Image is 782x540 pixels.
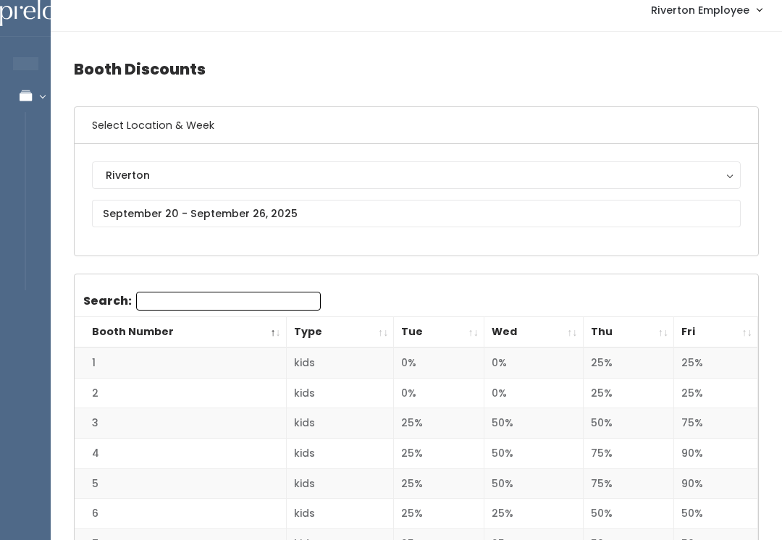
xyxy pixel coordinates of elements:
th: Thu: activate to sort column ascending [583,318,674,349]
th: Tue: activate to sort column ascending [394,318,484,349]
td: 5 [75,469,286,499]
td: 90% [674,439,758,470]
td: 25% [394,469,484,499]
td: 25% [583,379,674,409]
span: Riverton Employee [651,3,749,19]
td: 2 [75,379,286,409]
td: 1 [75,348,286,379]
td: 0% [394,379,484,409]
td: 4 [75,439,286,470]
th: Type: activate to sort column ascending [286,318,394,349]
td: kids [286,439,394,470]
label: Search: [83,292,321,311]
td: 75% [583,469,674,499]
td: kids [286,379,394,409]
td: 50% [583,499,674,530]
th: Wed: activate to sort column ascending [484,318,584,349]
th: Fri: activate to sort column ascending [674,318,758,349]
input: September 20 - September 26, 2025 [92,201,741,228]
td: 6 [75,499,286,530]
th: Booth Number: activate to sort column descending [75,318,286,349]
td: 75% [674,409,758,439]
td: 25% [583,348,674,379]
td: 3 [75,409,286,439]
td: 50% [583,409,674,439]
h6: Select Location & Week [75,108,758,145]
td: kids [286,499,394,530]
td: 0% [394,348,484,379]
td: 25% [394,439,484,470]
td: kids [286,348,394,379]
td: kids [286,469,394,499]
td: 25% [394,409,484,439]
td: 75% [583,439,674,470]
td: 25% [674,348,758,379]
input: Search: [136,292,321,311]
td: 25% [484,499,584,530]
td: 90% [674,469,758,499]
td: 50% [484,439,584,470]
td: kids [286,409,394,439]
td: 50% [484,469,584,499]
div: Riverton [106,168,727,184]
td: 25% [674,379,758,409]
td: 50% [674,499,758,530]
td: 0% [484,348,584,379]
button: Riverton [92,162,741,190]
h4: Booth Discounts [74,50,759,90]
td: 0% [484,379,584,409]
td: 25% [394,499,484,530]
td: 50% [484,409,584,439]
